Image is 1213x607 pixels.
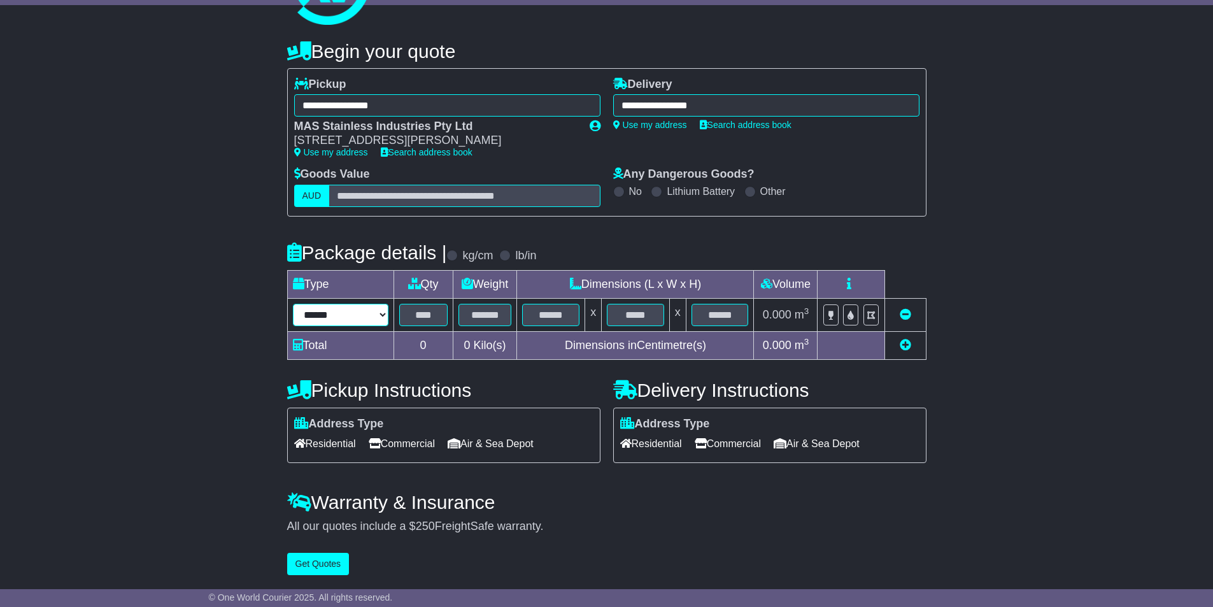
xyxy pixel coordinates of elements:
[294,185,330,207] label: AUD
[669,298,686,331] td: x
[287,270,394,298] td: Type
[287,380,600,401] h4: Pickup Instructions
[620,434,682,453] span: Residential
[381,147,472,157] a: Search address book
[613,78,672,92] label: Delivery
[613,168,755,182] label: Any Dangerous Goods?
[900,339,911,352] a: Add new item
[515,249,536,263] label: lb/in
[369,434,435,453] span: Commercial
[287,492,926,513] h4: Warranty & Insurance
[517,270,754,298] td: Dimensions (L x W x H)
[804,306,809,316] sup: 3
[613,380,926,401] h4: Delivery Instructions
[453,270,517,298] td: Weight
[795,339,809,352] span: m
[448,434,534,453] span: Air & Sea Depot
[287,242,447,263] h4: Package details |
[464,339,470,352] span: 0
[774,434,860,453] span: Air & Sea Depot
[763,339,791,352] span: 0.000
[294,120,577,134] div: MAS Stainless Industries Pty Ltd
[294,417,384,431] label: Address Type
[613,120,687,130] a: Use my address
[585,298,602,331] td: x
[287,520,926,534] div: All our quotes include a $ FreightSafe warranty.
[294,434,356,453] span: Residential
[754,270,818,298] td: Volume
[294,147,368,157] a: Use my address
[760,185,786,197] label: Other
[394,331,453,359] td: 0
[804,337,809,346] sup: 3
[763,308,791,321] span: 0.000
[287,331,394,359] td: Total
[667,185,735,197] label: Lithium Battery
[629,185,642,197] label: No
[287,41,926,62] h4: Begin your quote
[795,308,809,321] span: m
[700,120,791,130] a: Search address book
[517,331,754,359] td: Dimensions in Centimetre(s)
[294,78,346,92] label: Pickup
[416,520,435,532] span: 250
[620,417,710,431] label: Address Type
[453,331,517,359] td: Kilo(s)
[462,249,493,263] label: kg/cm
[394,270,453,298] td: Qty
[287,553,350,575] button: Get Quotes
[209,592,393,603] span: © One World Courier 2025. All rights reserved.
[695,434,761,453] span: Commercial
[294,168,370,182] label: Goods Value
[294,134,577,148] div: [STREET_ADDRESS][PERSON_NAME]
[900,308,911,321] a: Remove this item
